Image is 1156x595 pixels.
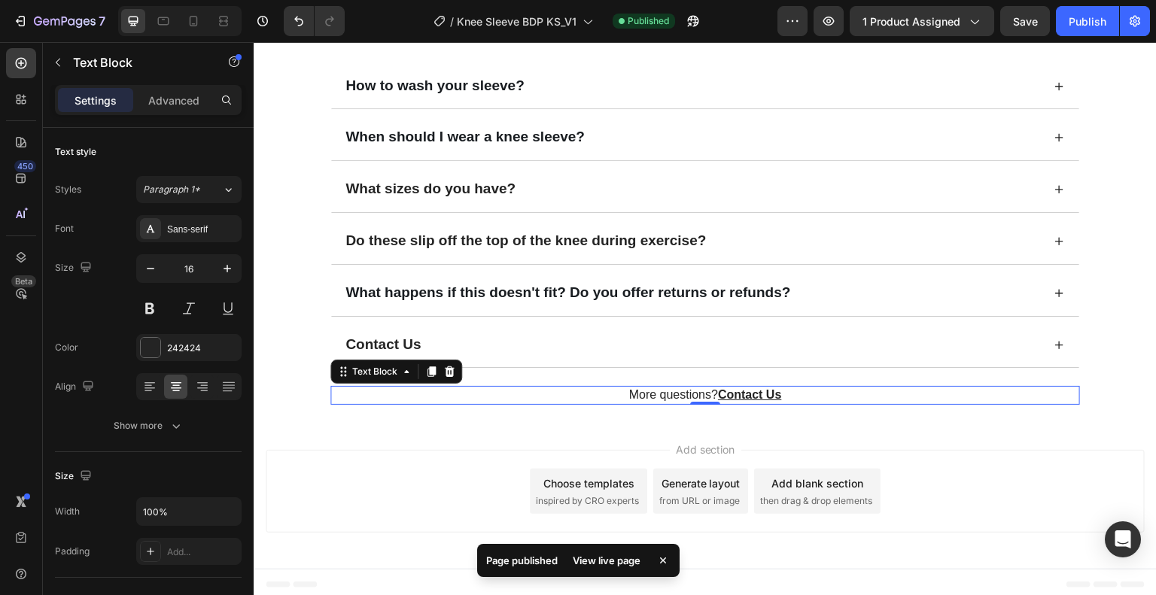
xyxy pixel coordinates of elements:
div: Open Intercom Messenger [1105,521,1141,557]
div: Add... [167,545,238,559]
div: Choose templates [290,433,381,449]
button: 1 product assigned [850,6,994,36]
div: Beta [11,275,36,287]
div: Add blank section [518,433,610,449]
div: Width [55,505,80,518]
button: 7 [6,6,112,36]
a: Contact Us [464,346,528,359]
div: 242424 [167,342,238,355]
span: Save [1013,15,1038,28]
div: 450 [14,160,36,172]
span: Add section [416,399,488,415]
div: Undo/Redo [284,6,345,36]
span: 1 product assigned [862,14,960,29]
span: from URL or image [406,452,486,466]
button: Publish [1056,6,1119,36]
p: Advanced [148,93,199,108]
input: Auto [137,498,241,525]
div: Sans-serif [167,223,238,236]
div: Publish [1069,14,1106,29]
div: Font [55,222,74,235]
div: Size [55,466,95,487]
p: Text Block [73,53,201,71]
p: 7 [99,12,105,30]
p: Settings [75,93,117,108]
div: Text style [55,145,96,159]
div: Text Block [96,323,147,336]
div: Size [55,258,95,278]
div: Padding [55,545,90,558]
div: Show more [114,418,184,433]
span: inspired by CRO experts [282,452,385,466]
iframe: Design area [254,42,1156,595]
button: Save [1000,6,1050,36]
span: Paragraph 1* [143,183,200,196]
span: Published [628,14,669,28]
div: View live page [564,550,649,571]
div: Styles [55,183,81,196]
button: Paragraph 1* [136,176,242,203]
p: Page published [486,553,558,568]
span: then drag & drop elements [507,452,619,466]
span: / [450,14,454,29]
span: Knee Sleeve BDP KS_V1 [457,14,576,29]
div: Align [55,377,97,397]
div: Generate layout [408,433,487,449]
div: Color [55,341,78,354]
button: Show more [55,412,242,439]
